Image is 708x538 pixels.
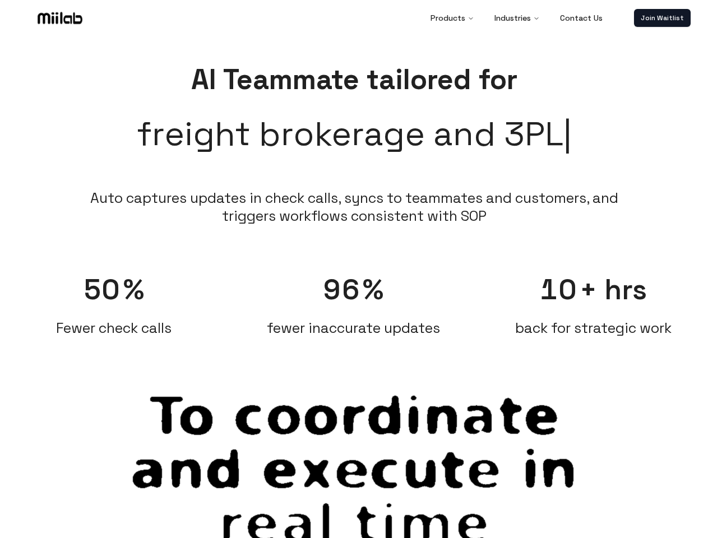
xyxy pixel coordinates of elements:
span: Superpower for brokers and 3PL [102,389,607,497]
a: Contact Us [551,7,612,29]
span: 96 [323,272,360,308]
span: AI Teammate tailored for [191,62,517,98]
img: Logo [35,10,85,26]
button: Industries [485,7,549,29]
nav: Main [422,7,612,29]
span: + hrs [580,272,647,308]
span: freight brokerage and 3PL [137,109,572,159]
li: Auto captures updates in check calls, syncs to teammates and customers, and triggers workflows co... [84,189,624,225]
span: % [363,272,383,308]
span: back for strategic work [515,319,672,337]
span: % [123,272,144,308]
button: Products [422,7,483,29]
span: 50 [84,272,121,308]
span: 10 [540,272,577,308]
a: Join Waitlist [634,9,691,27]
span: fewer inaccurate updates [267,319,440,337]
a: Logo [18,10,102,26]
